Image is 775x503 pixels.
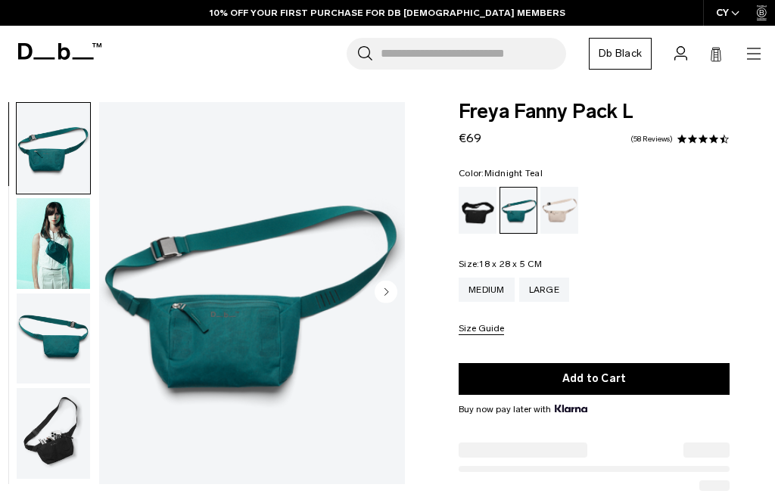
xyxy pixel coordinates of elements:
img: Freya Fanny Pack L Midnight Teal [17,198,90,289]
button: Freya Fanny Pack L Midnight Teal [16,387,91,480]
button: Freya Fanny Pack L Midnight Teal [16,102,91,194]
span: Freya Fanny Pack L [459,102,730,122]
button: Freya Fanny Pack L Midnight Teal [16,293,91,385]
legend: Color: [459,169,543,178]
button: Size Guide [459,324,504,335]
span: 18 x 28 x 5 CM [479,259,542,269]
a: Db Black [589,38,652,70]
img: Freya Fanny Pack L Midnight Teal [17,103,90,194]
li: 1 / 4 [99,102,405,484]
a: Midnight Teal [500,187,537,234]
a: 58 reviews [630,135,673,143]
img: Freya Fanny Pack L Midnight Teal [99,102,405,484]
legend: Size: [459,259,542,269]
img: Freya Fanny Pack L Midnight Teal [17,388,90,479]
a: Large [519,278,569,302]
a: 10% OFF YOUR FIRST PURCHASE FOR DB [DEMOGRAPHIC_DATA] MEMBERS [210,6,565,20]
span: Midnight Teal [484,168,543,179]
button: Add to Cart [459,363,730,395]
a: Medium [459,278,515,302]
span: Buy now pay later with [459,402,587,416]
span: €69 [459,131,481,145]
button: Freya Fanny Pack L Midnight Teal [16,197,91,290]
a: Fogbow Beige [540,187,578,234]
img: Freya Fanny Pack L Midnight Teal [17,293,90,384]
button: Next slide [375,280,397,306]
img: {"height" => 20, "alt" => "Klarna"} [555,405,587,412]
a: Black Out [459,187,496,234]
